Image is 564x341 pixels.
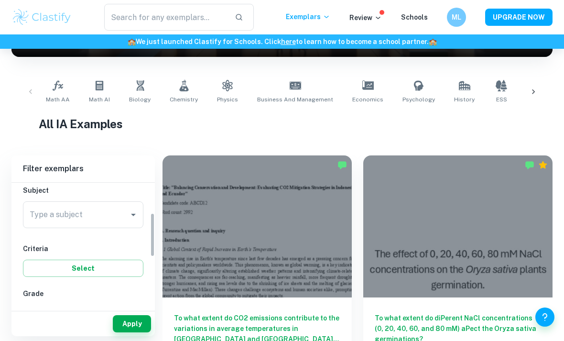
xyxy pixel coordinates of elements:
[104,4,227,31] input: Search for any exemplars...
[39,115,526,132] h1: All IA Examples
[429,38,437,45] span: 🏫
[11,8,72,27] img: Clastify logo
[525,160,534,170] img: Marked
[11,155,155,182] h6: Filter exemplars
[113,315,151,332] button: Apply
[454,95,475,104] span: History
[281,38,296,45] a: here
[23,185,143,196] h6: Subject
[128,38,136,45] span: 🏫
[2,36,562,47] h6: We just launched Clastify for Schools. Click to learn how to become a school partner.
[496,95,507,104] span: ESS
[23,260,143,277] button: Select
[217,95,238,104] span: Physics
[337,160,347,170] img: Marked
[349,12,382,23] p: Review
[402,95,435,104] span: Psychology
[451,12,462,22] h6: ML
[485,9,553,26] button: UPGRADE NOW
[352,95,383,104] span: Economics
[129,95,151,104] span: Biology
[257,95,333,104] span: Business and Management
[23,243,143,254] h6: Criteria
[89,95,110,104] span: Math AI
[447,8,466,27] button: ML
[535,308,554,327] button: Help and Feedback
[401,13,428,21] a: Schools
[23,288,143,299] h6: Grade
[127,208,140,221] button: Open
[170,95,198,104] span: Chemistry
[538,160,548,170] div: Premium
[46,95,70,104] span: Math AA
[286,11,330,22] p: Exemplars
